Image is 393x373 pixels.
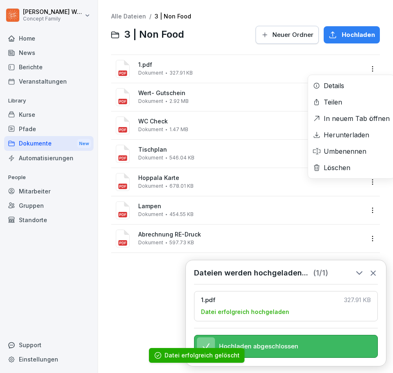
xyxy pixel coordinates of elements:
[272,30,313,39] span: Neuer Ordner
[324,130,369,140] div: Herunterladen
[324,97,342,107] div: Teilen
[324,146,366,156] div: Umbenennen
[324,163,350,173] div: Löschen
[324,81,344,91] div: Details
[324,114,390,123] div: In neuem Tab öffnen
[342,30,375,39] span: Hochladen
